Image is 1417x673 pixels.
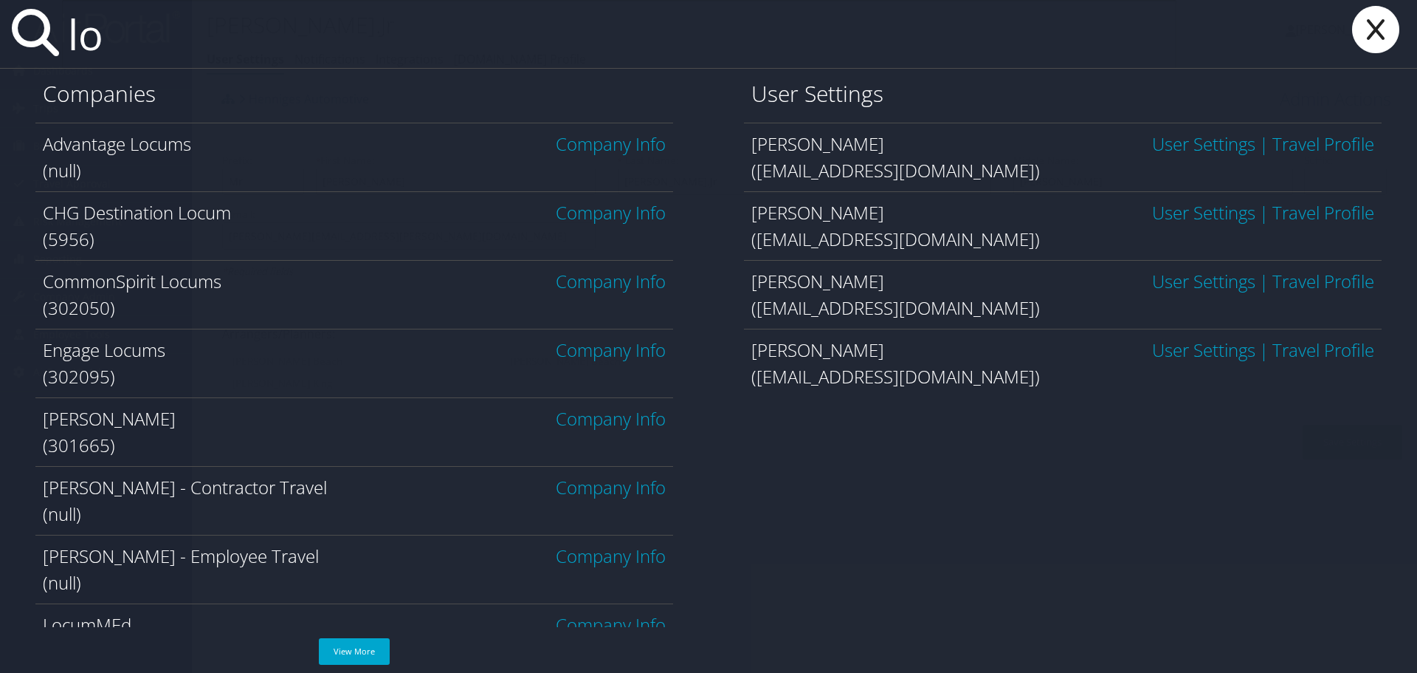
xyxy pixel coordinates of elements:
span: [PERSON_NAME] [43,406,176,431]
div: (null) [43,570,666,596]
a: Company Info [556,338,666,362]
h1: User Settings [751,78,1374,109]
div: (5956) [43,226,666,253]
span: | [1255,131,1272,156]
a: User Settings [1152,338,1255,362]
span: [PERSON_NAME] [751,200,884,225]
div: (302050) [43,295,666,321]
div: ([EMAIL_ADDRESS][DOMAIN_NAME]) [751,157,1374,184]
div: (301665) [43,432,666,459]
span: [PERSON_NAME] [751,269,884,293]
a: View OBT Profile [1272,131,1374,156]
a: Company Info [556,406,666,431]
span: CommonSpirit Locums [43,269,221,293]
a: View OBT Profile [1272,200,1374,225]
a: Company Info [556,269,666,293]
a: User Settings [1152,269,1255,293]
div: (null) [43,157,666,184]
a: View More [319,638,390,665]
span: [PERSON_NAME] [751,131,884,156]
h1: Companies [43,78,666,109]
div: (302095) [43,363,666,390]
span: Engage Locums [43,338,165,362]
a: Company Info [556,544,666,568]
a: User Settings [1152,131,1255,156]
span: LocumMEd [43,612,131,637]
span: CHG Destination Locum [43,200,231,225]
div: ([EMAIL_ADDRESS][DOMAIN_NAME]) [751,295,1374,321]
a: View OBT Profile [1272,269,1374,293]
a: User Settings [1152,200,1255,225]
span: [PERSON_NAME] [751,338,884,362]
a: Company Info [556,475,666,499]
span: | [1255,269,1272,293]
div: (null) [43,501,666,527]
a: View OBT Profile [1272,338,1374,362]
div: [PERSON_NAME] - Employee Travel [43,543,666,570]
a: Company Info [556,612,666,637]
div: [PERSON_NAME] - Contractor Travel [43,474,666,501]
a: Company Info [556,200,666,225]
div: Advantage Locums [43,131,666,157]
span: | [1255,200,1272,225]
a: Company Info [556,131,666,156]
div: ([EMAIL_ADDRESS][DOMAIN_NAME]) [751,363,1374,390]
div: ([EMAIL_ADDRESS][DOMAIN_NAME]) [751,226,1374,253]
span: | [1255,338,1272,362]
